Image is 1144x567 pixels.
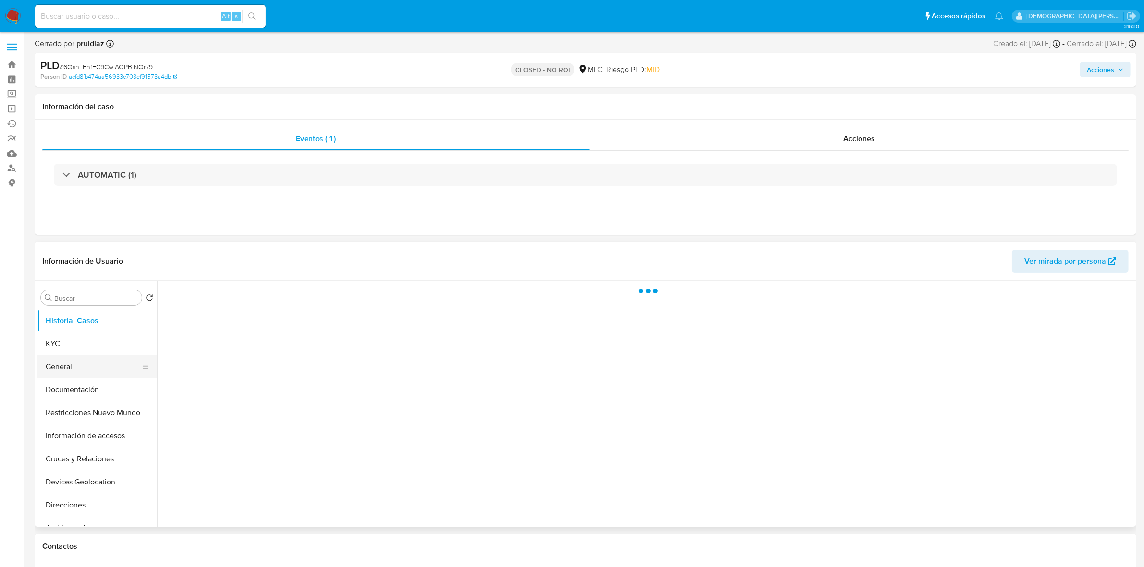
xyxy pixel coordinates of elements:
[37,401,157,424] button: Restricciones Nuevo Mundo
[37,378,157,401] button: Documentación
[45,294,52,302] button: Buscar
[69,72,177,81] a: acfd8fb474aa56933c703ef91573a4db
[54,164,1117,186] div: AUTOMATIC (1)
[54,294,138,302] input: Buscar
[42,102,1129,111] h1: Información del caso
[932,11,985,21] span: Accesos rápidos
[511,63,574,76] p: CLOSED - NO ROI
[1067,38,1136,49] div: Cerrado el: [DATE]
[60,62,153,72] span: # 6QshLFnfEC9CwiAOPBINOr79
[1087,62,1114,77] span: Acciones
[1127,11,1137,21] a: Salir
[37,470,157,494] button: Devices Geolocation
[1027,12,1124,21] p: cristian.porley@mercadolibre.com
[242,10,262,23] button: search-icon
[37,332,157,355] button: KYC
[578,64,603,75] div: MLC
[37,447,157,470] button: Cruces y Relaciones
[222,12,230,21] span: Alt
[146,294,153,304] button: Volver al orden por defecto
[40,58,60,73] b: PLD
[993,38,1060,49] div: Creado el: [DATE]
[42,542,1129,551] h1: Contactos
[37,517,157,540] button: Archivos adjuntos
[1024,250,1106,273] span: Ver mirada por persona
[1062,38,1065,49] span: -
[37,309,157,332] button: Historial Casos
[35,38,104,49] span: Cerrado por
[1012,250,1129,273] button: Ver mirada por persona
[37,424,157,447] button: Información de accesos
[37,494,157,517] button: Direcciones
[35,10,266,23] input: Buscar usuario o caso...
[606,64,660,75] span: Riesgo PLD:
[995,12,1003,20] a: Notificaciones
[235,12,238,21] span: s
[843,133,875,144] span: Acciones
[74,38,104,49] b: pruidiaz
[1080,62,1131,77] button: Acciones
[78,169,136,180] h3: AUTOMATIC (1)
[646,64,660,75] span: MID
[296,133,336,144] span: Eventos ( 1 )
[42,256,123,266] h1: Información de Usuario
[40,72,67,81] b: Person ID
[37,355,149,378] button: General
